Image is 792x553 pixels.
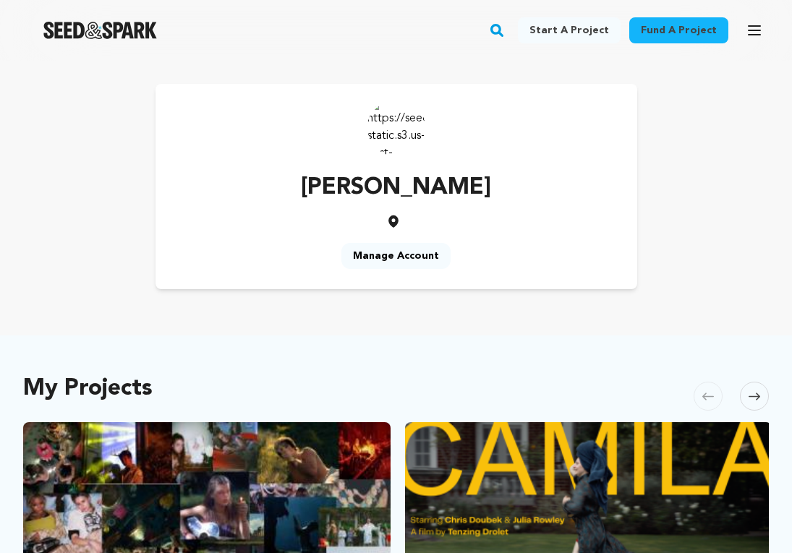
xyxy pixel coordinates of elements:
a: Start a project [518,17,621,43]
h2: My Projects [23,379,153,399]
img: https://seedandspark-static.s3.us-east-2.amazonaws.com/images/User/002/211/375/medium/ACg8ocJN6sc... [367,98,425,156]
img: Seed&Spark Logo Dark Mode [43,22,157,39]
a: Fund a project [629,17,728,43]
a: Seed&Spark Homepage [43,22,157,39]
a: Manage Account [341,243,451,269]
p: [PERSON_NAME] [301,171,491,205]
